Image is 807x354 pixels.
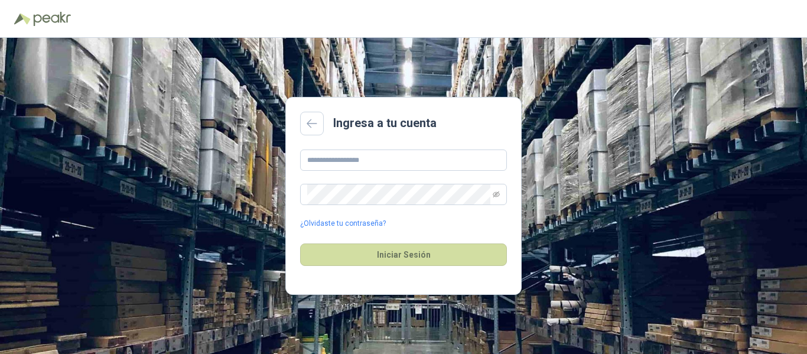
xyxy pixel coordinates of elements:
button: Iniciar Sesión [300,243,507,266]
img: Logo [14,13,31,25]
h2: Ingresa a tu cuenta [333,114,437,132]
a: ¿Olvidaste tu contraseña? [300,218,386,229]
span: eye-invisible [493,191,500,198]
img: Peakr [33,12,71,26]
